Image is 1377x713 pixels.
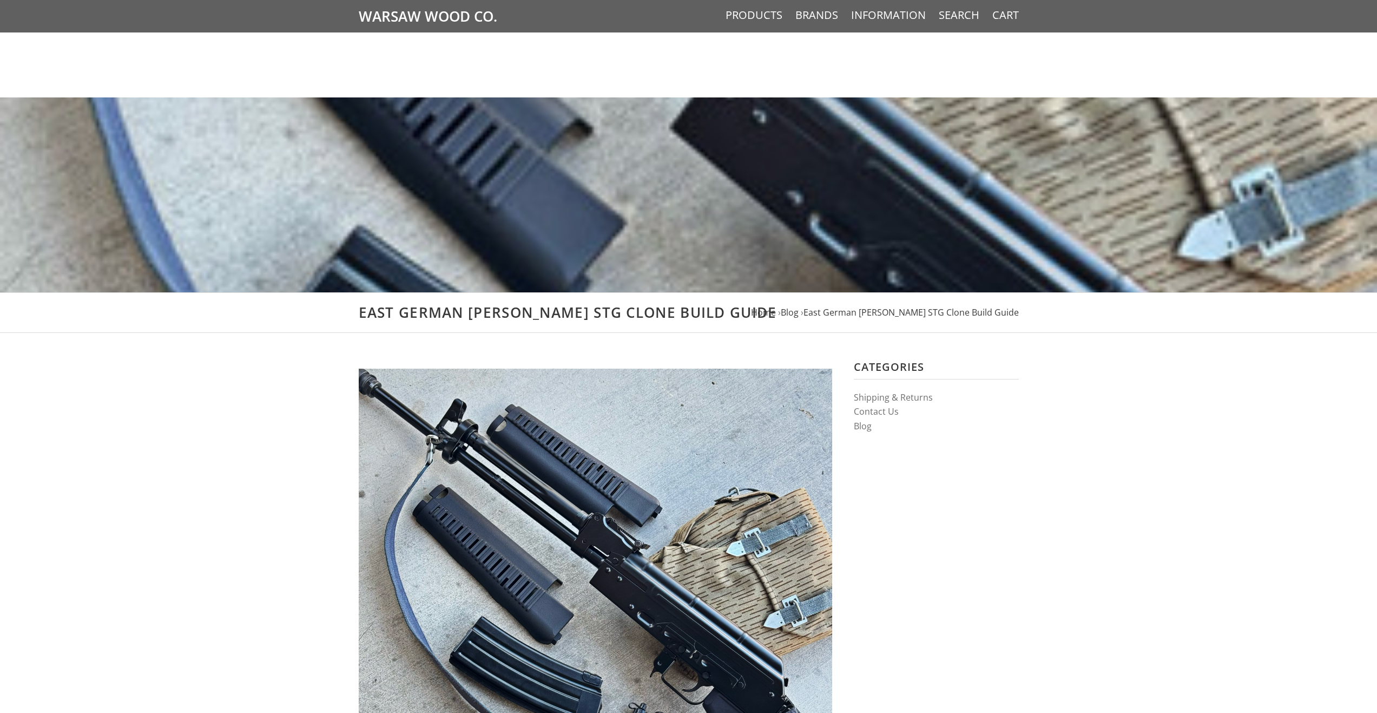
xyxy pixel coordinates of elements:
[992,8,1019,22] a: Cart
[751,306,776,318] a: Home
[939,8,979,22] a: Search
[801,305,1019,320] li: ›
[795,8,838,22] a: Brands
[851,8,926,22] a: Information
[854,405,899,417] a: Contact Us
[778,305,799,320] li: ›
[803,306,1019,318] a: East German [PERSON_NAME] STG Clone Build Guide
[854,391,933,403] a: Shipping & Returns
[359,304,1019,322] h1: East German [PERSON_NAME] STG Clone Build Guide
[854,360,1019,380] h3: Categories
[781,306,799,318] a: Blog
[726,8,782,22] a: Products
[854,420,872,432] a: Blog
